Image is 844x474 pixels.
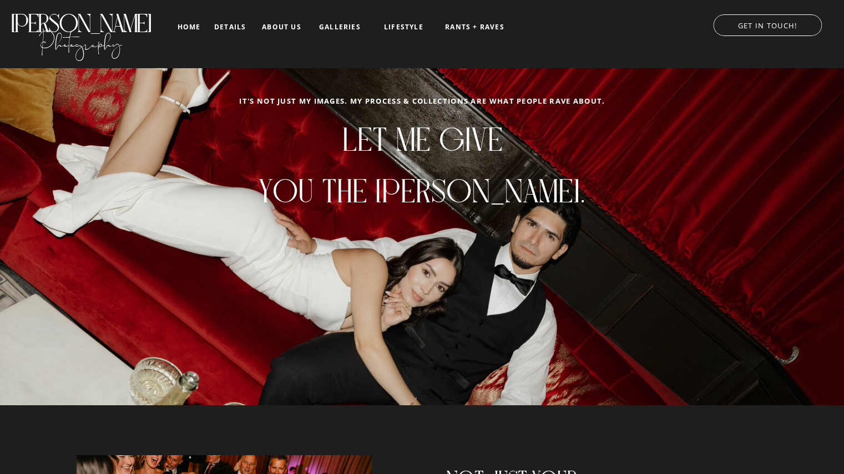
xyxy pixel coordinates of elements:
a: galleries [317,23,363,31]
a: RANTS + RAVES [444,23,506,31]
a: Photography [9,22,152,58]
a: about us [259,23,305,31]
h2: It's not just my images. my process & collections are what people rave about. [225,97,620,109]
a: details [214,23,246,30]
a: LIFESTYLE [376,23,432,31]
a: [PERSON_NAME] [9,9,152,27]
h1: Let me give you the [PERSON_NAME]. [176,114,669,142]
a: home [176,23,202,30]
a: GET IN TOUCH! [702,18,833,29]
